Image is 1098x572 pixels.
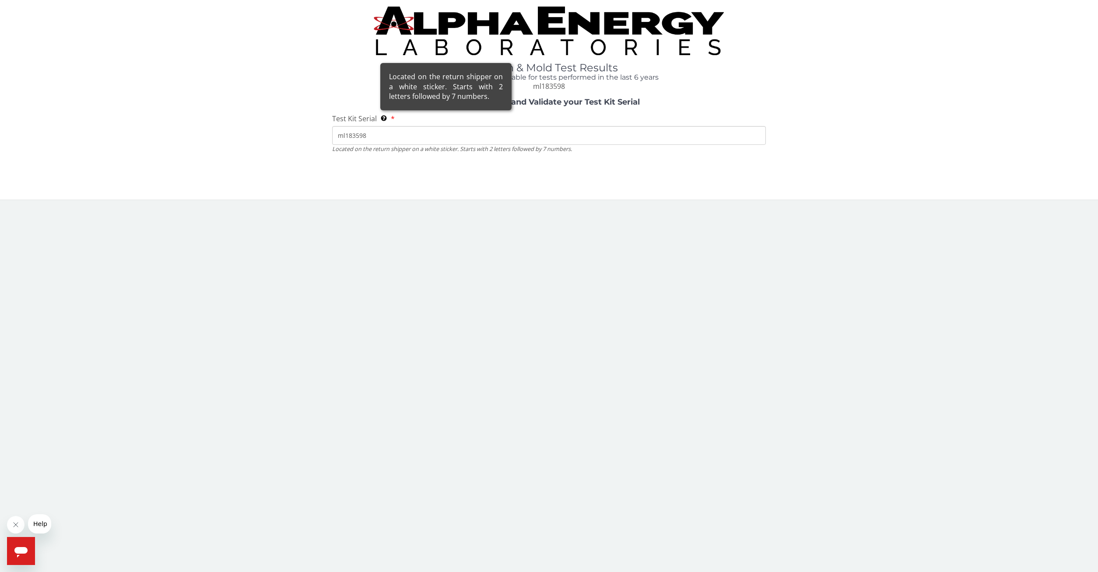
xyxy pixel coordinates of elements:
strong: Please Enter and Validate your Test Kit Serial [458,97,640,107]
span: ml183598 [533,81,565,91]
div: Located on the return shipper on a white sticker. Starts with 2 letters followed by 7 numbers. [380,63,512,111]
iframe: Button to launch messaging window [7,537,35,565]
div: Located on the return shipper on a white sticker. Starts with 2 letters followed by 7 numbers. [332,145,766,153]
iframe: Close message [7,516,25,533]
span: Test Kit Serial [332,114,377,123]
h1: Radon & Mold Test Results [332,62,766,74]
iframe: Message from company [28,514,51,533]
img: TightCrop.jpg [374,7,724,55]
h4: Results are only available for tests performed in the last 6 years [332,74,766,81]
